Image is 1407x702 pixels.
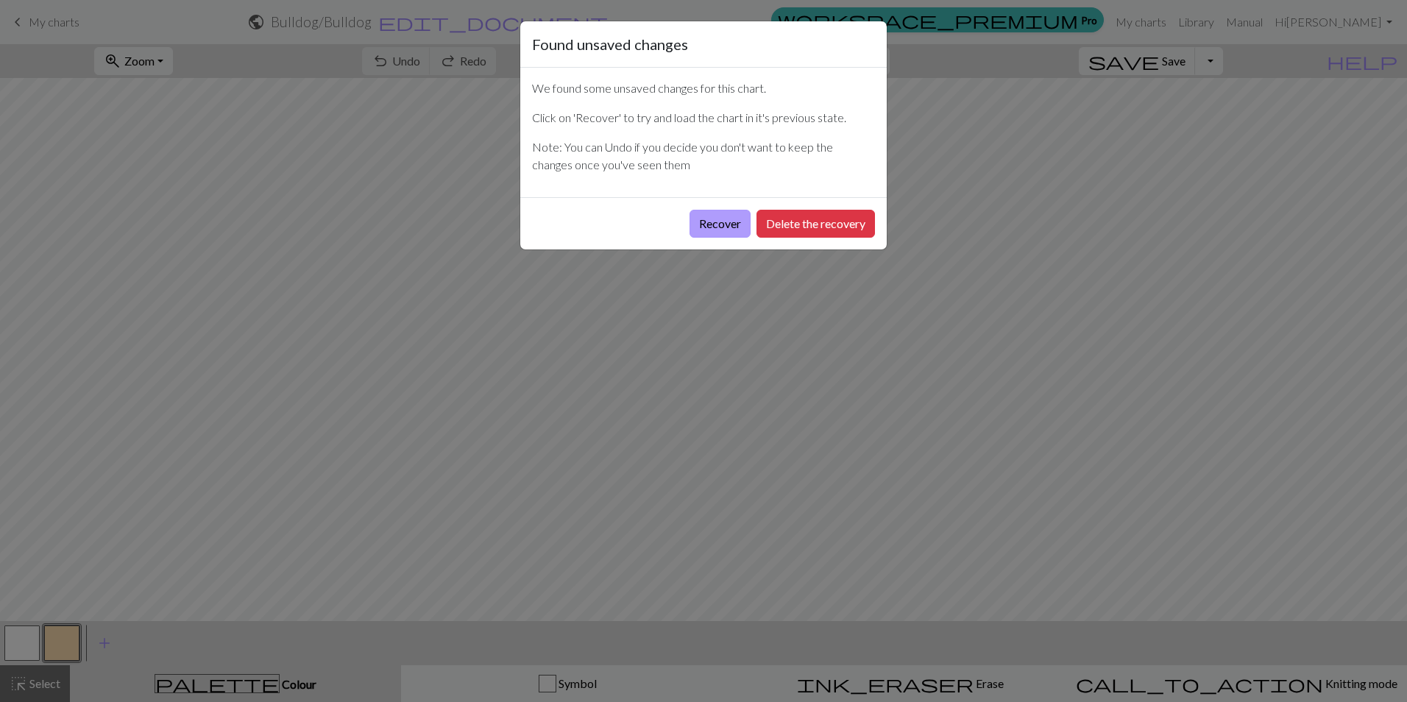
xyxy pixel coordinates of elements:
[756,210,875,238] button: Delete the recovery
[532,33,688,55] h5: Found unsaved changes
[532,79,875,97] p: We found some unsaved changes for this chart.
[532,138,875,174] p: Note: You can Undo if you decide you don't want to keep the changes once you've seen them
[690,210,751,238] button: Recover
[532,109,875,127] p: Click on 'Recover' to try and load the chart in it's previous state.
